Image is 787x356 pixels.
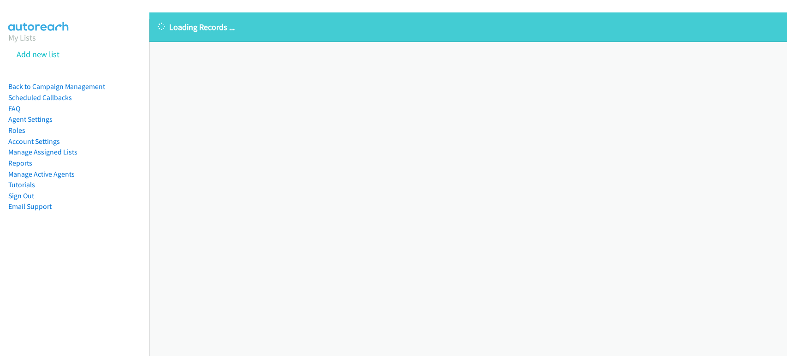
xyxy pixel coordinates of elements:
[8,180,35,189] a: Tutorials
[17,49,59,59] a: Add new list
[8,170,75,178] a: Manage Active Agents
[158,21,779,33] p: Loading Records ...
[8,82,105,91] a: Back to Campaign Management
[8,137,60,146] a: Account Settings
[8,104,20,113] a: FAQ
[8,148,77,156] a: Manage Assigned Lists
[8,93,72,102] a: Scheduled Callbacks
[8,202,52,211] a: Email Support
[8,159,32,167] a: Reports
[8,126,25,135] a: Roles
[8,115,53,124] a: Agent Settings
[8,32,36,43] a: My Lists
[8,191,34,200] a: Sign Out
